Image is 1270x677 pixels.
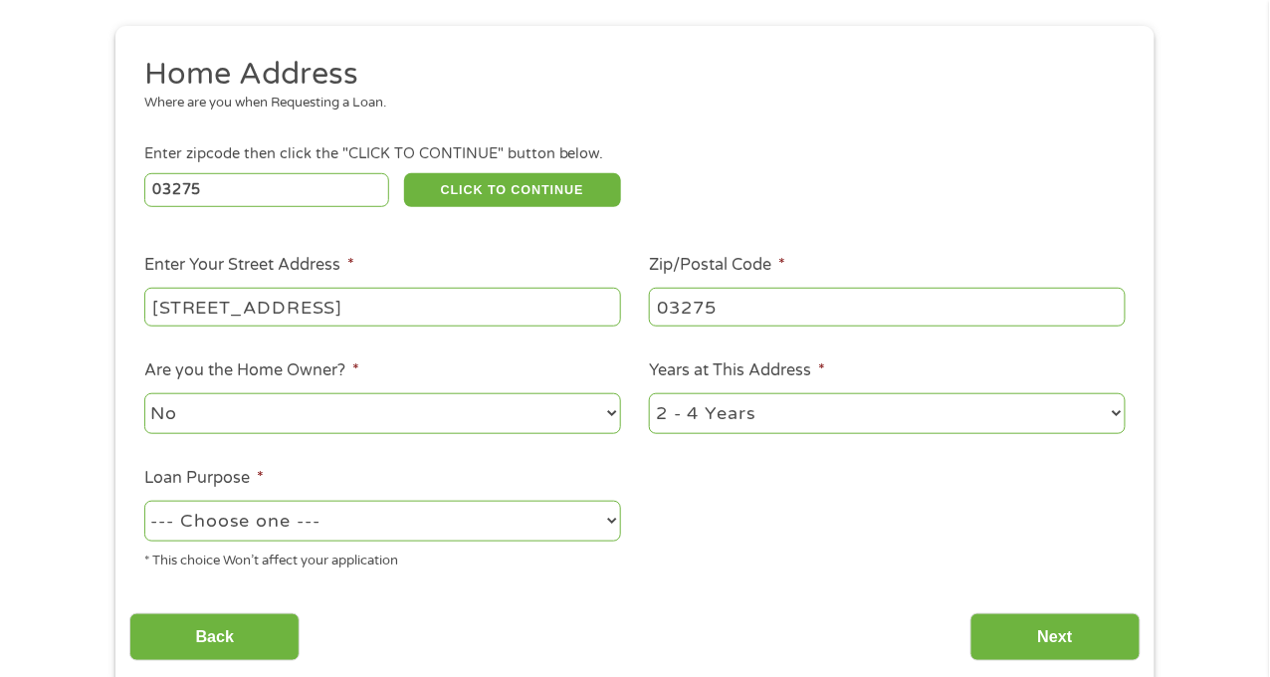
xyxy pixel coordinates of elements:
h2: Home Address [144,55,1112,95]
div: Where are you when Requesting a Loan. [144,94,1112,113]
input: Enter Zipcode (e.g 01510) [144,173,390,207]
input: Back [129,613,300,662]
label: Zip/Postal Code [649,255,785,276]
div: Enter zipcode then click the "CLICK TO CONTINUE" button below. [144,143,1126,165]
input: Next [970,613,1141,662]
button: CLICK TO CONTINUE [404,173,621,207]
label: Enter Your Street Address [144,255,354,276]
label: Loan Purpose [144,468,264,489]
input: 1 Main Street [144,288,621,326]
label: Years at This Address [649,360,825,381]
label: Are you the Home Owner? [144,360,359,381]
div: * This choice Won’t affect your application [144,545,621,571]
